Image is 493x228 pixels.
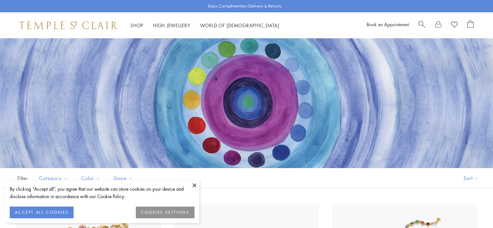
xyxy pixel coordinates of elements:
a: Search [418,20,425,30]
span: Stone [110,174,138,182]
a: Open Shopping Bag [467,20,474,30]
p: Enjoy Complimentary Delivery & Returns [208,3,282,9]
span: Color [78,174,105,182]
button: Show sort by [449,168,493,188]
button: Stone [109,171,138,186]
div: By clicking “Accept all”, you agree that our website can store cookies on your device and disclos... [10,185,194,200]
button: Color [76,171,105,186]
nav: Main navigation [130,21,279,30]
a: High JewelleryHigh Jewellery [153,22,190,29]
a: View Wishlist [451,20,458,30]
a: World of [DEMOGRAPHIC_DATA]World of [DEMOGRAPHIC_DATA] [200,22,279,29]
button: COOKIES SETTINGS [136,207,194,218]
button: ACCEPT ALL COOKIES [10,207,74,218]
img: Temple St. Clair [19,21,117,29]
a: ShopShop [130,22,143,29]
button: Category [34,171,73,186]
a: Book an Appointment [367,21,409,28]
span: Category [36,174,73,182]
